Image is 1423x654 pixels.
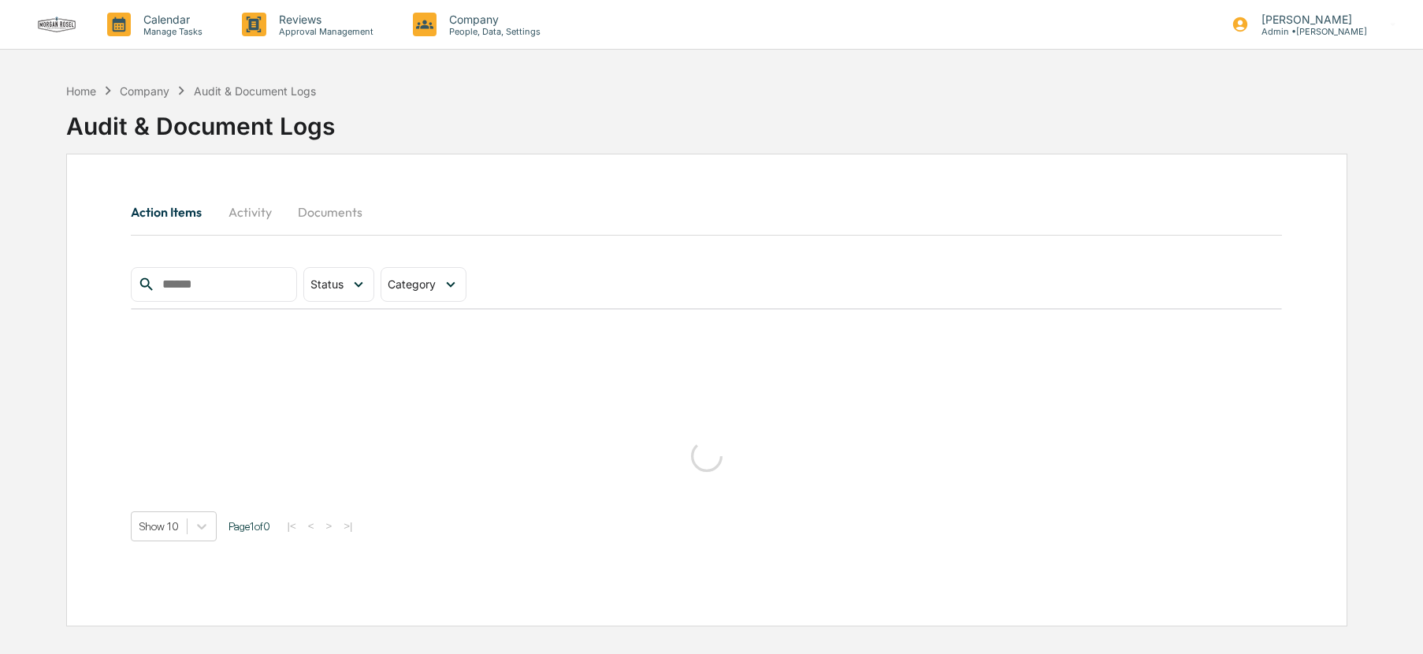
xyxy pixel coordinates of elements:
button: > [321,519,336,533]
button: |< [282,519,300,533]
p: [PERSON_NAME] [1249,13,1367,26]
button: >| [339,519,357,533]
button: Action Items [131,193,214,231]
div: Audit & Document Logs [66,99,335,140]
p: Approval Management [266,26,381,37]
p: Admin • [PERSON_NAME] [1249,26,1367,37]
span: Category [388,277,436,291]
div: Home [66,84,96,98]
span: Status [310,277,344,291]
div: Company [120,84,169,98]
button: Documents [285,193,375,231]
div: Audit & Document Logs [194,84,316,98]
p: Calendar [131,13,210,26]
div: secondary tabs example [131,193,1282,231]
button: Activity [214,193,285,231]
button: < [303,519,319,533]
img: logo [38,17,76,32]
p: People, Data, Settings [437,26,548,37]
p: Reviews [266,13,381,26]
span: Page 1 of 0 [228,520,270,533]
p: Manage Tasks [131,26,210,37]
p: Company [437,13,548,26]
